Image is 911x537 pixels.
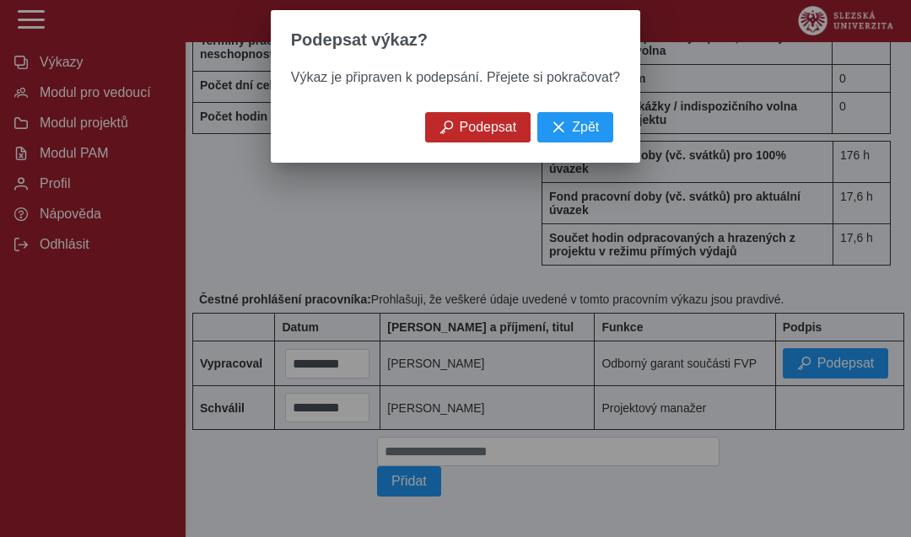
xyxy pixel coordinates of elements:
[537,112,613,142] button: Zpět
[572,120,599,135] span: Zpět
[460,120,517,135] span: Podepsat
[291,30,428,50] span: Podepsat výkaz?
[425,112,531,142] button: Podepsat
[291,70,620,84] span: Výkaz je připraven k podepsání. Přejete si pokračovat?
